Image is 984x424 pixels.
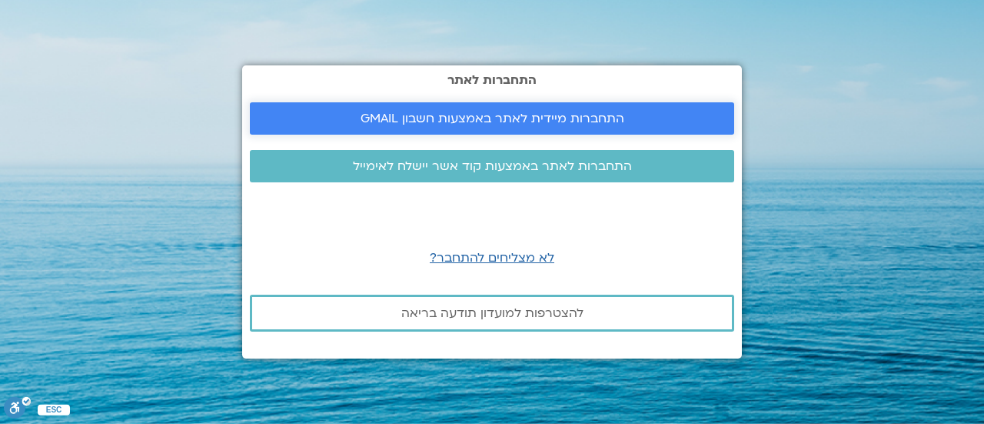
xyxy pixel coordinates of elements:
span: התחברות מיידית לאתר באמצעות חשבון GMAIL [361,112,624,125]
a: התחברות לאתר באמצעות קוד אשר יישלח לאימייל [250,150,734,182]
a: התחברות מיידית לאתר באמצעות חשבון GMAIL [250,102,734,135]
a: לא מצליחים להתחבר? [430,249,554,266]
span: להצטרפות למועדון תודעה בריאה [401,306,583,320]
span: התחברות לאתר באמצעות קוד אשר יישלח לאימייל [353,159,632,173]
a: להצטרפות למועדון תודעה בריאה [250,295,734,332]
h2: התחברות לאתר [250,73,734,87]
